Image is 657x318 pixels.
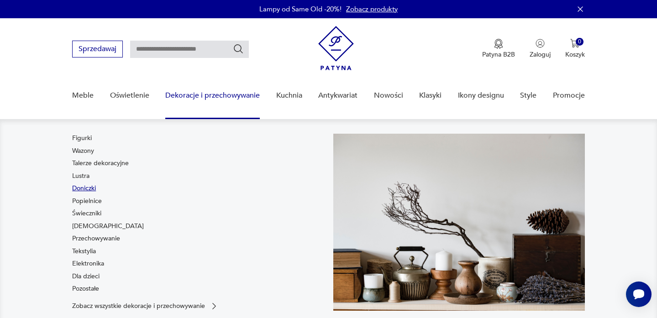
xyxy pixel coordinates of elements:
[72,134,92,143] a: Figurki
[72,284,99,293] a: Pozostałe
[72,234,120,243] a: Przechowywanie
[520,78,536,113] a: Style
[553,78,585,113] a: Promocje
[72,259,104,268] a: Elektronika
[565,50,585,59] p: Koszyk
[565,39,585,59] button: 0Koszyk
[536,39,545,48] img: Ikonka użytkownika
[72,247,96,256] a: Tekstylia
[72,159,129,168] a: Talerze dekoracyjne
[494,39,503,49] img: Ikona medalu
[72,209,101,218] a: Świeczniki
[419,78,442,113] a: Klasyki
[276,78,302,113] a: Kuchnia
[318,26,354,70] img: Patyna - sklep z meblami i dekoracjami vintage
[72,41,123,57] button: Sprzedawaj
[72,78,94,113] a: Meble
[626,282,652,307] iframe: Smartsupp widget button
[233,43,244,54] button: Szukaj
[72,222,144,231] a: [DEMOGRAPHIC_DATA]
[72,302,219,311] a: Zobacz wszystkie dekoracje i przechowywanie
[482,50,515,59] p: Patyna B2B
[374,78,403,113] a: Nowości
[333,134,585,311] img: cfa44e985ea346226f89ee8969f25989.jpg
[530,50,551,59] p: Zaloguj
[72,184,96,193] a: Doniczki
[482,39,515,59] button: Patyna B2B
[570,39,579,48] img: Ikona koszyka
[346,5,398,14] a: Zobacz produkty
[72,303,205,309] p: Zobacz wszystkie dekoracje i przechowywanie
[72,172,89,181] a: Lustra
[72,272,100,281] a: Dla dzieci
[530,39,551,59] button: Zaloguj
[72,146,94,156] a: Wazony
[72,197,102,206] a: Popielnice
[165,78,260,113] a: Dekoracje i przechowywanie
[576,38,583,46] div: 0
[318,78,357,113] a: Antykwariat
[72,47,123,53] a: Sprzedawaj
[458,78,504,113] a: Ikony designu
[259,5,342,14] p: Lampy od Same Old -20%!
[110,78,149,113] a: Oświetlenie
[482,39,515,59] a: Ikona medaluPatyna B2B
